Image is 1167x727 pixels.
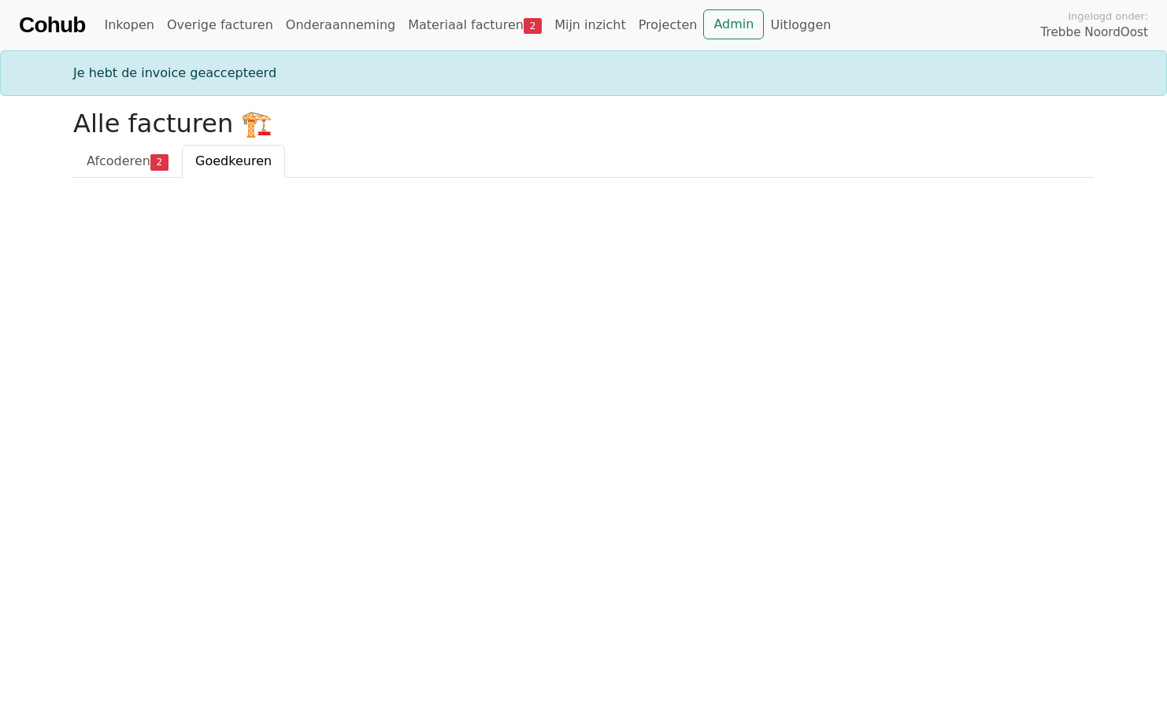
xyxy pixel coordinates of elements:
span: Goedkeuren [195,153,272,168]
a: Onderaanneming [280,9,402,41]
a: Afcoderen2 [73,145,182,178]
span: 2 [150,154,169,170]
a: Mijn inzicht [548,9,632,41]
a: Cohub [19,6,85,44]
a: Goedkeuren [182,145,285,178]
a: Inkopen [98,9,160,41]
a: Overige facturen [161,9,280,41]
span: Ingelogd onder: [1068,9,1148,24]
a: Uitloggen [764,9,837,41]
span: Afcoderen [87,153,150,168]
h2: Alle facturen 🏗️ [73,109,1094,138]
a: Admin [703,9,764,39]
span: 2 [524,18,542,34]
a: Materiaal facturen2 [402,9,548,41]
a: Projecten [632,9,704,41]
span: Trebbe NoordOost [1041,24,1148,42]
div: Je hebt de invoice geaccepteerd [64,64,1103,83]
